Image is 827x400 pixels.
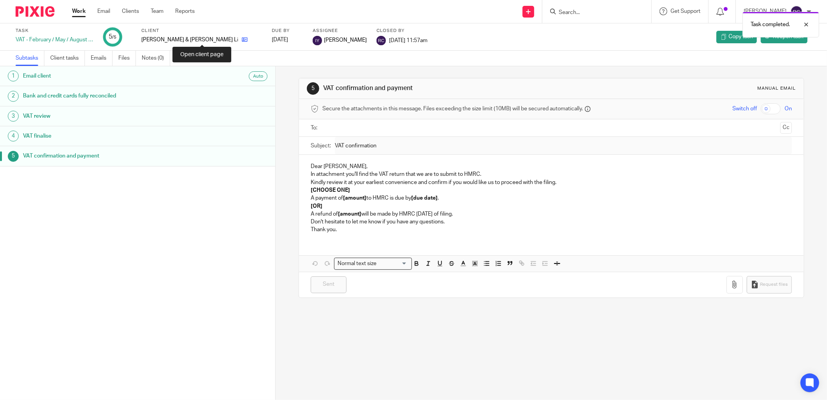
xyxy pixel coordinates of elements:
[175,7,195,15] a: Reports
[272,28,303,34] label: Due by
[311,218,792,226] p: Don't hesitate to let me know if you have any questions.
[91,51,113,66] a: Emails
[377,28,428,34] label: Closed by
[343,195,366,201] strong: [amount]
[313,36,322,45] img: svg%3E
[311,226,792,234] p: Thank you.
[747,276,792,294] button: Request files
[16,28,93,34] label: Task
[311,124,319,132] label: To:
[8,71,19,81] div: 1
[313,28,367,34] label: Assignee
[23,150,186,162] h1: VAT confirmation and payment
[176,51,206,66] a: Audit logs
[334,258,412,270] div: Search for option
[151,7,164,15] a: Team
[311,142,331,150] label: Subject:
[141,28,262,34] label: Client
[379,260,407,268] input: Search for option
[8,151,19,162] div: 5
[311,194,792,202] p: A payment of to HMRC is due by .
[23,130,186,142] h1: VAT finalise
[141,36,238,44] p: [PERSON_NAME] & [PERSON_NAME] Limited
[23,110,186,122] h1: VAT review
[249,71,267,81] div: Auto
[760,281,788,288] span: Request files
[311,179,792,186] p: Kindly review it at your earliest convenience and confirm if you would like us to proceed with th...
[16,6,55,17] img: Pixie
[790,5,803,18] img: svg%3E
[338,211,361,217] strong: [amount]
[272,36,303,44] div: [DATE]
[732,105,757,113] span: Switch off
[8,131,19,142] div: 4
[411,195,438,201] strong: [due date]
[109,32,116,41] div: 5
[307,82,319,95] div: 5
[324,84,568,92] h1: VAT confirmation and payment
[16,36,93,44] div: VAT - February / May / August / November
[23,90,186,102] h1: Bank and credit cards fully reconciled
[118,51,136,66] a: Files
[72,7,86,15] a: Work
[97,7,110,15] a: Email
[377,36,386,45] img: svg%3E
[336,260,378,268] span: Normal text size
[112,35,116,39] small: /5
[8,91,19,102] div: 2
[780,122,792,134] button: Cc
[23,70,186,82] h1: Email client
[389,37,428,43] span: [DATE] 11:57am
[322,105,583,113] span: Secure the attachments in this message. Files exceeding the size limit (10MB) will be secured aut...
[8,111,19,122] div: 3
[16,51,44,66] a: Subtasks
[751,21,790,28] p: Task completed.
[311,163,792,170] p: Dear [PERSON_NAME],
[324,36,367,44] span: [PERSON_NAME]
[785,105,792,113] span: On
[142,51,170,66] a: Notes (0)
[311,204,322,209] strong: [OR]
[311,210,792,218] p: A refund of will be made by HMRC [DATE] of filing.
[757,85,796,92] div: Manual email
[50,51,85,66] a: Client tasks
[311,188,350,193] strong: [CHOOSE ONE]
[311,276,347,293] input: Sent
[122,7,139,15] a: Clients
[311,170,792,178] p: In attachment you'll find the VAT return that we are to submit to HMRC.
